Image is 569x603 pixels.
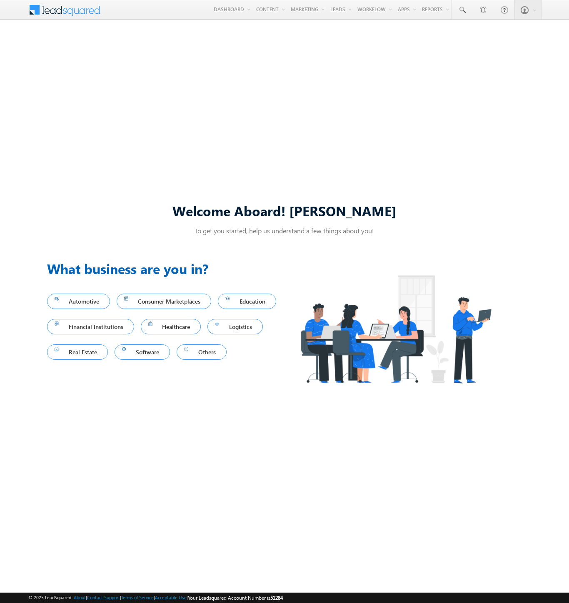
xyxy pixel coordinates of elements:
a: Contact Support [87,595,120,600]
img: Industry.png [284,259,507,400]
span: Healthcare [148,321,194,332]
span: Your Leadsquared Account Number is [188,595,283,601]
span: Logistics [215,321,255,332]
span: Automotive [55,296,102,307]
span: 51284 [270,595,283,601]
a: Acceptable Use [155,595,187,600]
span: Consumer Marketplaces [124,296,204,307]
span: Education [225,296,269,307]
div: Welcome Aboard! [PERSON_NAME] [47,202,522,220]
span: © 2025 LeadSquared | | | | | [28,594,283,602]
span: Software [122,346,163,358]
span: Real Estate [55,346,100,358]
a: Terms of Service [121,595,154,600]
a: About [74,595,86,600]
h3: What business are you in? [47,259,284,279]
span: Financial Institutions [55,321,127,332]
p: To get you started, help us understand a few things about you! [47,226,522,235]
span: Others [184,346,219,358]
